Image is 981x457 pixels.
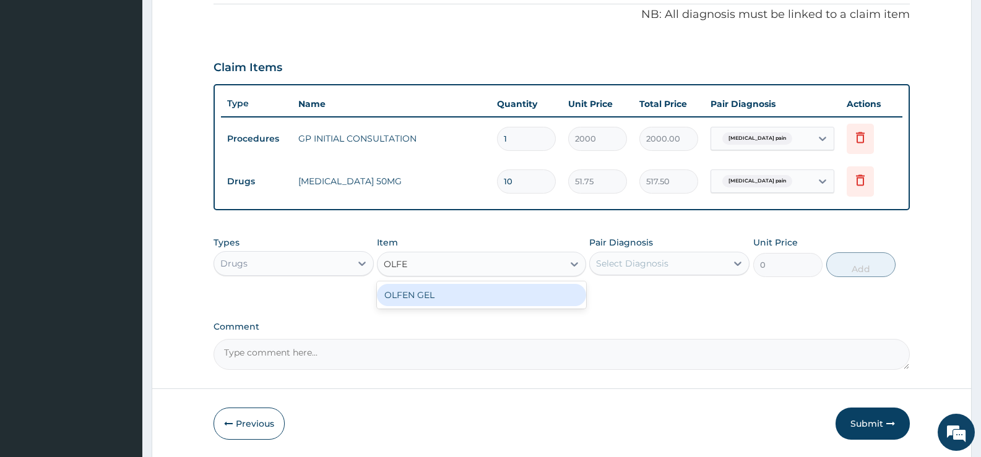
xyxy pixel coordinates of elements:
[72,145,171,270] span: We're online!
[589,236,653,249] label: Pair Diagnosis
[562,92,633,116] th: Unit Price
[214,237,240,248] label: Types
[491,92,562,116] th: Quantity
[214,322,910,332] label: Comment
[292,92,491,116] th: Name
[826,252,896,277] button: Add
[753,236,798,249] label: Unit Price
[377,284,586,306] div: OLFEN GEL
[214,7,910,23] p: NB: All diagnosis must be linked to a claim item
[221,170,292,193] td: Drugs
[214,61,282,75] h3: Claim Items
[221,92,292,115] th: Type
[704,92,841,116] th: Pair Diagnosis
[841,92,902,116] th: Actions
[203,6,233,36] div: Minimize live chat window
[377,236,398,249] label: Item
[23,62,50,93] img: d_794563401_company_1708531726252_794563401
[64,69,208,85] div: Chat with us now
[221,127,292,150] td: Procedures
[292,169,491,194] td: [MEDICAL_DATA] 50MG
[6,316,236,359] textarea: Type your message and hit 'Enter'
[633,92,704,116] th: Total Price
[220,257,248,270] div: Drugs
[722,175,792,187] span: [MEDICAL_DATA] pain
[836,408,910,440] button: Submit
[596,257,668,270] div: Select Diagnosis
[722,132,792,145] span: [MEDICAL_DATA] pain
[214,408,285,440] button: Previous
[292,126,491,151] td: GP INITIAL CONSULTATION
